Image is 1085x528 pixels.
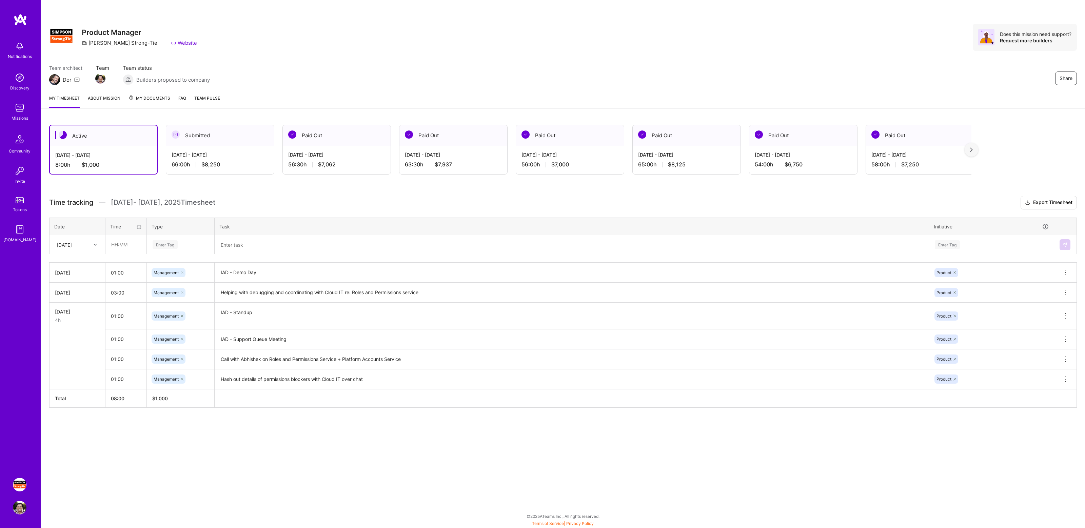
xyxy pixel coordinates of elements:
[521,161,618,168] div: 56:00 h
[1055,72,1077,85] button: Share
[49,74,60,85] img: Team Architect
[521,151,618,158] div: [DATE] - [DATE]
[871,151,968,158] div: [DATE] - [DATE]
[105,389,147,407] th: 08:00
[154,270,179,275] span: Management
[901,161,919,168] span: $7,250
[566,521,594,526] a: Privacy Policy
[16,197,24,203] img: tokens
[172,151,269,158] div: [DATE] - [DATE]
[154,337,179,342] span: Management
[55,161,152,168] div: 8:00 h
[166,125,274,146] div: Submitted
[551,161,569,168] span: $7,000
[13,206,27,213] div: Tokens
[638,151,735,158] div: [DATE] - [DATE]
[105,307,146,325] input: HH:MM
[96,64,109,72] span: Team
[55,269,100,276] div: [DATE]
[288,130,296,139] img: Paid Out
[936,377,951,382] span: Product
[13,501,26,514] img: User Avatar
[936,357,951,362] span: Product
[105,264,146,282] input: HH:MM
[13,71,26,84] img: discovery
[194,96,220,101] span: Team Pulse
[201,161,220,168] span: $8,250
[3,236,36,243] div: [DOMAIN_NAME]
[8,53,32,60] div: Notifications
[82,161,99,168] span: $1,000
[50,218,105,235] th: Date
[934,223,1049,230] div: Initiative
[435,161,452,168] span: $7,937
[88,95,120,108] a: About Mission
[13,478,26,491] img: Simpson Strong-Tie: Product Manager
[215,283,928,302] textarea: Helping with debugging and coordinating with Cloud IT re: Roles and Permissions service
[936,290,951,295] span: Product
[405,130,413,139] img: Paid Out
[55,289,100,296] div: [DATE]
[50,389,105,407] th: Total
[49,64,82,72] span: Team architect
[12,131,28,147] img: Community
[14,14,27,26] img: logo
[49,95,80,108] a: My timesheet
[11,478,28,491] a: Simpson Strong-Tie: Product Manager
[55,317,100,324] div: 4h
[136,76,210,83] span: Builders proposed to company
[935,239,960,250] div: Enter Tag
[106,236,146,253] input: HH:MM
[638,130,646,139] img: Paid Out
[105,284,146,302] input: HH:MM
[96,73,105,84] a: Team Member Avatar
[129,95,170,108] a: My Documents
[82,28,197,37] h3: Product Manager
[111,198,215,207] span: [DATE] - [DATE] , 2025 Timesheet
[172,130,180,139] img: Submitted
[11,501,28,514] a: User Avatar
[41,508,1085,525] div: © 2025 ATeams Inc., All rights reserved.
[49,24,74,48] img: Company Logo
[532,521,564,526] a: Terms of Service
[172,161,269,168] div: 66:00 h
[105,330,146,348] input: HH:MM
[978,29,994,45] img: Avatar
[755,151,852,158] div: [DATE] - [DATE]
[1062,242,1068,247] img: Submit
[1021,196,1077,209] button: Export Timesheet
[936,313,951,319] span: Product
[154,290,179,295] span: Management
[63,76,72,83] div: Dor
[49,198,93,207] span: Time tracking
[1025,199,1030,206] i: icon Download
[755,130,763,139] img: Paid Out
[215,350,928,369] textarea: Call with Abhishek on Roles and Permissions Service + Platform Accounts Service
[74,77,80,82] i: icon Mail
[194,95,220,108] a: Team Pulse
[123,64,210,72] span: Team status
[94,243,97,246] i: icon Chevron
[59,131,67,139] img: Active
[755,161,852,168] div: 54:00 h
[318,161,336,168] span: $7,062
[154,357,179,362] span: Management
[50,125,157,146] div: Active
[154,313,179,319] span: Management
[178,95,186,108] a: FAQ
[785,161,803,168] span: $6,750
[13,223,26,236] img: guide book
[399,125,507,146] div: Paid Out
[866,125,974,146] div: Paid Out
[871,130,880,139] img: Paid Out
[283,125,391,146] div: Paid Out
[668,161,686,168] span: $8,125
[105,370,146,388] input: HH:MM
[13,101,26,115] img: teamwork
[171,39,197,46] a: Website
[871,161,968,168] div: 58:00 h
[633,125,741,146] div: Paid Out
[1000,31,1071,37] div: Does this mission need support?
[110,223,142,230] div: Time
[129,95,170,102] span: My Documents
